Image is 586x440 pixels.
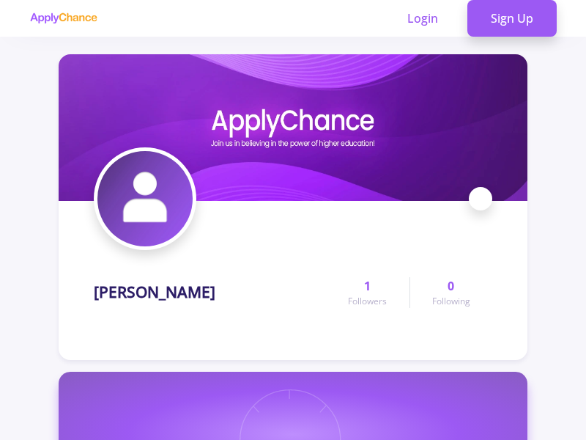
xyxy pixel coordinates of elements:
img: applychance logo text only [29,12,97,24]
h1: [PERSON_NAME] [94,283,215,301]
a: 1Followers [326,277,409,308]
img: Mahdiyeh Rouzpeikaravatar [97,151,193,246]
span: Following [432,295,470,308]
span: Followers [348,295,387,308]
img: Mahdiyeh Rouzpeikarcover image [59,54,527,201]
a: 0Following [409,277,492,308]
span: 1 [364,277,371,295]
span: 0 [448,277,454,295]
